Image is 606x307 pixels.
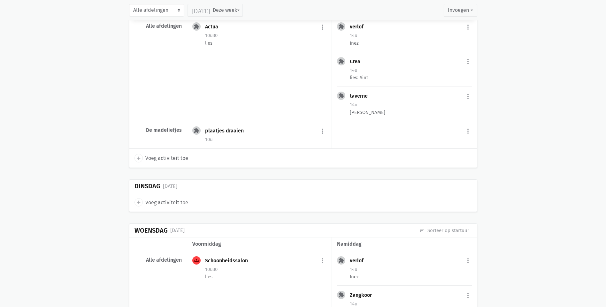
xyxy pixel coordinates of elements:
button: Invoegen [444,4,477,17]
div: Zangkoor [350,292,377,298]
span: 14u [350,266,357,272]
div: Actua [205,24,223,30]
div: Alle afdelingen [134,257,182,263]
a: add Voeg activiteit toe [134,154,188,162]
div: lies [205,40,326,47]
span: 10u [205,137,213,142]
div: voormiddag [192,240,326,248]
div: Inez [350,40,472,47]
div: [PERSON_NAME] [350,109,472,116]
button: Deze week [188,4,243,17]
i: extension [194,24,199,29]
span: 10u30 [205,33,218,38]
a: add Voeg activiteit toe [134,198,188,206]
span: 14u [350,33,357,38]
span: 10u30 [205,266,218,272]
i: extension [194,128,199,133]
i: [DATE] [192,7,210,13]
div: [DATE] [170,226,185,235]
a: Sorteer op startuur [419,227,469,234]
div: Schoonheidssalon [205,258,253,264]
div: lies: Sint [350,74,472,81]
div: Alle afdelingen [134,23,182,29]
span: Voeg activiteit toe [145,154,188,162]
div: Woensdag [134,227,168,234]
span: 14u [350,67,357,73]
div: taverne [350,93,373,99]
i: extension [338,24,344,29]
div: [DATE] [163,182,177,191]
div: plaatjes draaien [205,128,249,134]
i: add [136,199,142,205]
i: extension [338,93,344,99]
i: add [136,155,142,161]
i: extension [338,258,344,263]
div: De madeliefjes [134,127,182,133]
span: 14u [350,301,357,307]
div: namiddag [337,240,472,248]
div: Dinsdag [134,183,160,190]
div: Crea [350,58,365,65]
div: lies [205,273,326,280]
div: Inez [350,273,472,280]
i: extension [338,292,344,298]
i: groups [194,258,199,263]
i: sort [419,228,425,233]
span: 14u [350,102,357,108]
i: extension [338,58,344,64]
div: verlof [350,24,369,30]
div: verlof [350,258,369,264]
span: Voeg activiteit toe [145,198,188,207]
